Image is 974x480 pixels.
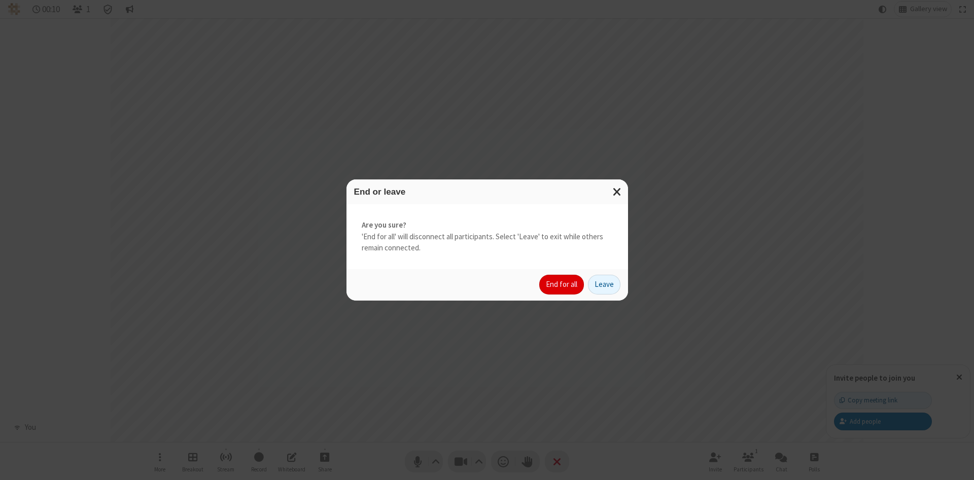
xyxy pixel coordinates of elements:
strong: Are you sure? [362,219,613,231]
button: Close modal [607,179,628,204]
h3: End or leave [354,187,620,197]
button: End for all [539,275,584,295]
div: 'End for all' will disconnect all participants. Select 'Leave' to exit while others remain connec... [346,204,628,269]
button: Leave [588,275,620,295]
